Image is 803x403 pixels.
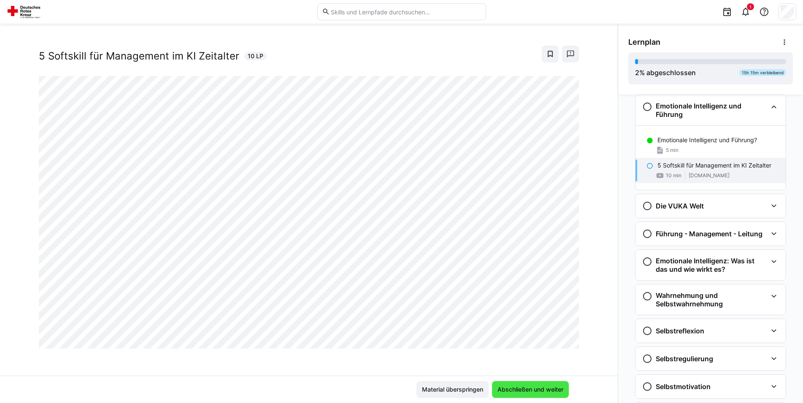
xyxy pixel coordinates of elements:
[656,327,704,335] h3: Selbstreflexion
[739,69,786,76] div: 15h 15m verbleibend
[330,8,481,16] input: Skills und Lernpfade durchsuchen…
[656,202,704,210] h3: Die VUKA Welt
[656,230,762,238] h3: Führung - Management - Leitung
[666,147,679,154] span: 5 min
[656,354,713,363] h3: Selbstregulierung
[656,257,767,273] h3: Emotionale Intelligenz: Was ist das und wie wirkt es?
[492,381,569,398] button: Abschließen und weiter
[628,38,660,47] span: Lernplan
[656,291,767,308] h3: Wahrnehmung und Selbstwahrnehmung
[248,52,263,60] span: 10 LP
[749,4,752,9] span: 1
[689,172,730,179] span: [DOMAIN_NAME]
[421,385,484,394] span: Material überspringen
[666,172,681,179] span: 10 min
[635,68,639,77] span: 2
[416,381,489,398] button: Material überspringen
[657,161,771,170] p: 5 Softskill für Management im KI Zeitalter
[656,102,767,119] h3: Emotionale Intelligenz und Führung
[635,68,696,78] div: % abgeschlossen
[657,136,757,144] p: Emotionale Intelligenz und Führung?
[656,382,711,391] h3: Selbstmotivation
[39,50,239,62] h2: 5 Softskill für Management im KI Zeitalter
[496,385,565,394] span: Abschließen und weiter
